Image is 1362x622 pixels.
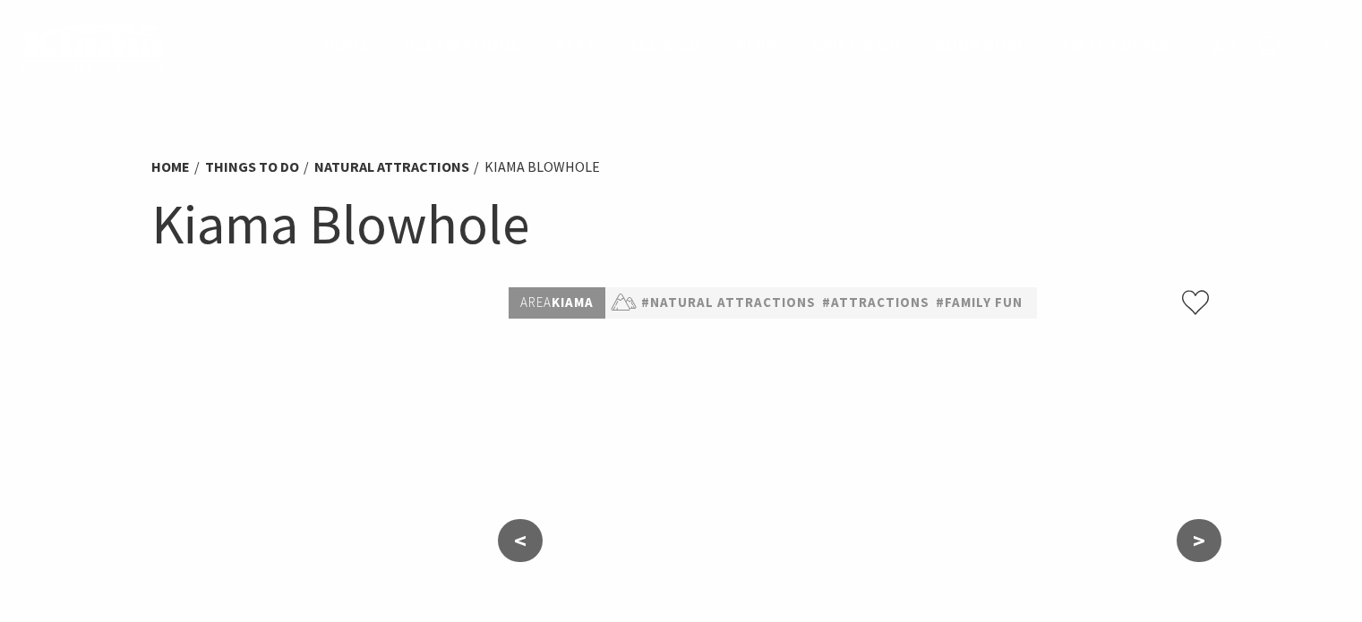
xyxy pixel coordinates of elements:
[936,34,1021,55] span: Book now
[641,292,816,314] a: #Natural Attractions
[1057,34,1169,55] span: Winter Deals
[314,158,469,176] a: Natural Attractions
[936,292,1023,314] a: #Family Fun
[205,158,299,176] a: Things To Do
[21,21,165,71] img: Kiama Logo
[405,34,519,55] span: Destinations
[737,34,777,55] span: Plan
[812,34,900,55] span: What’s On
[1177,519,1221,562] button: >
[630,34,701,55] span: See & Do
[306,31,1186,61] nav: Main Menu
[151,158,190,176] a: Home
[555,34,595,55] span: Stay
[498,519,543,562] button: <
[324,34,370,55] span: Home
[520,294,552,311] span: Area
[822,292,929,314] a: #Attractions
[509,287,605,319] p: Kiama
[151,188,1212,260] h1: Kiama Blowhole
[484,156,600,179] li: Kiama Blowhole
